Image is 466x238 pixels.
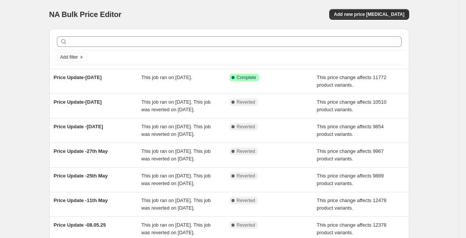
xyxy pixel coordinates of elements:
span: NA Bulk Price Editor [49,10,122,19]
span: Price Update -27th May [54,148,108,154]
button: Add new price [MEDICAL_DATA] [329,9,409,20]
span: Reverted [237,99,255,105]
span: Reverted [237,124,255,130]
button: Add filter [57,53,87,62]
span: Add filter [60,54,78,60]
span: This price change affects 12378 product variants. [317,222,386,235]
span: Add new price [MEDICAL_DATA] [334,11,404,17]
span: This price change affects 10510 product variants. [317,99,386,112]
span: Reverted [237,198,255,204]
span: This price change affects 9854 product variants. [317,124,384,137]
span: Price Update -25th May [54,173,108,179]
span: This price change affects 12478 product variants. [317,198,386,211]
span: Price Update-[DATE] [54,75,102,80]
span: This job ran on [DATE]. [141,75,192,80]
span: This price change affects 11772 product variants. [317,75,386,88]
span: Complete [237,75,256,81]
span: Reverted [237,173,255,179]
span: Price Update -[DATE] [54,124,103,129]
span: This job ran on [DATE]. This job was reverted on [DATE]. [141,173,211,186]
span: This job ran on [DATE]. This job was reverted on [DATE]. [141,124,211,137]
span: This job ran on [DATE]. This job was reverted on [DATE]. [141,222,211,235]
span: Reverted [237,148,255,154]
span: This price change affects 9967 product variants. [317,148,384,162]
span: Price Update -08.05.25 [54,222,106,228]
span: This job ran on [DATE]. This job was reverted on [DATE]. [141,148,211,162]
span: Price Update -11th May [54,198,108,203]
span: This job ran on [DATE]. This job was reverted on [DATE]. [141,198,211,211]
span: This price change affects 9889 product variants. [317,173,384,186]
span: Reverted [237,222,255,228]
span: Price Update-[DATE] [54,99,102,105]
span: This job ran on [DATE]. This job was reverted on [DATE]. [141,99,211,112]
